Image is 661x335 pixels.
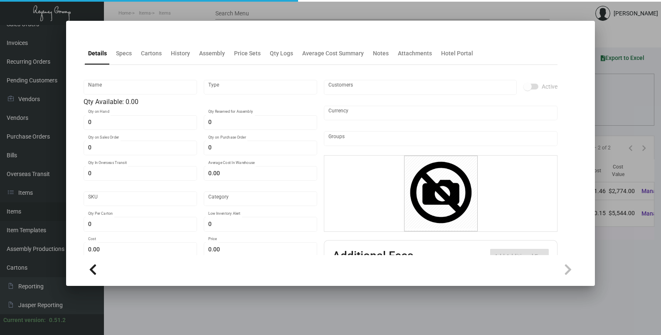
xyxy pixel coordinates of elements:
[270,49,293,58] div: Qty Logs
[84,97,317,107] div: Qty Available: 0.00
[490,249,549,264] button: Add Additional Fee
[542,82,557,92] span: Active
[333,249,413,264] h2: Additional Fees
[88,49,107,58] div: Details
[441,49,473,58] div: Hotel Portal
[141,49,162,58] div: Cartons
[49,316,66,325] div: 0.51.2
[494,253,545,260] span: Add Additional Fee
[234,49,261,58] div: Price Sets
[116,49,132,58] div: Specs
[328,84,513,91] input: Add new..
[328,135,553,142] input: Add new..
[398,49,432,58] div: Attachments
[199,49,225,58] div: Assembly
[373,49,389,58] div: Notes
[3,316,46,325] div: Current version:
[171,49,190,58] div: History
[302,49,364,58] div: Average Cost Summary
